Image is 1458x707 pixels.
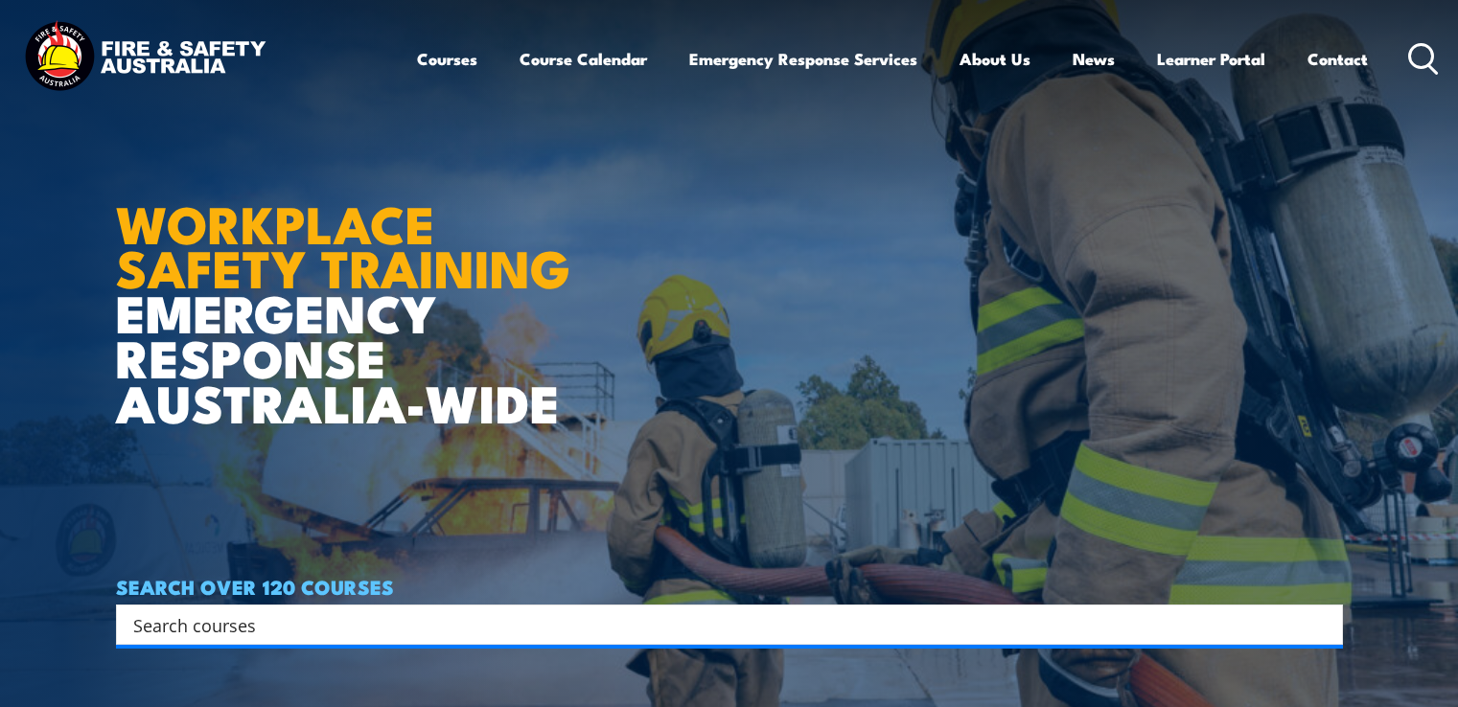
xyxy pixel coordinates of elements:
[1157,34,1265,84] a: Learner Portal
[116,182,570,307] strong: WORKPLACE SAFETY TRAINING
[116,576,1343,597] h4: SEARCH OVER 120 COURSES
[1073,34,1115,84] a: News
[116,152,585,424] h1: EMERGENCY RESPONSE AUSTRALIA-WIDE
[417,34,477,84] a: Courses
[1309,611,1336,638] button: Search magnifier button
[960,34,1030,84] a: About Us
[137,611,1305,638] form: Search form
[689,34,917,84] a: Emergency Response Services
[520,34,647,84] a: Course Calendar
[133,610,1301,639] input: Search input
[1308,34,1368,84] a: Contact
